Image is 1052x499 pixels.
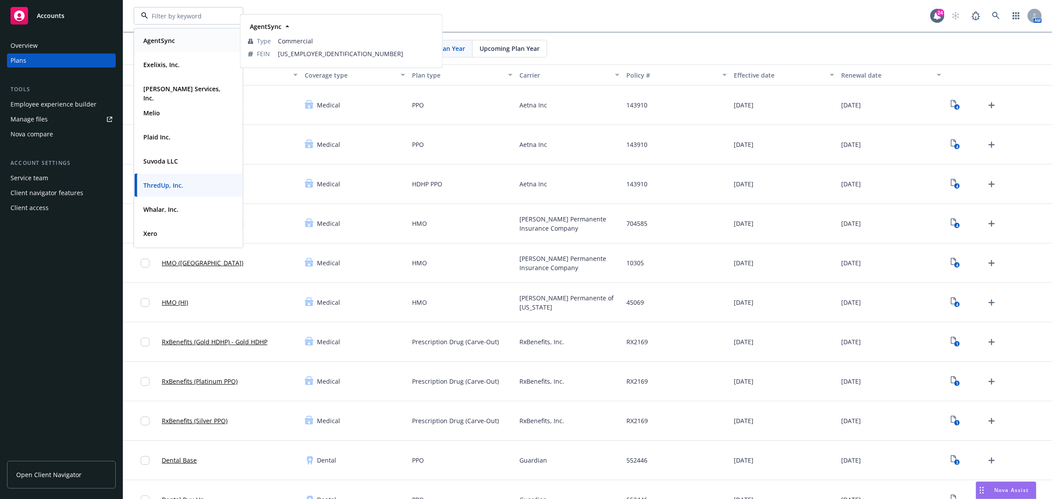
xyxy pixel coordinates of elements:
[841,377,861,386] span: [DATE]
[967,7,984,25] a: Report a Bug
[317,219,340,228] span: Medical
[841,219,861,228] span: [DATE]
[984,98,999,112] a: Upload Plan Documents
[141,259,149,267] input: Toggle Row Selected
[516,64,623,86] button: Carrier
[7,159,116,168] div: Account settings
[626,219,647,228] span: 704585
[948,374,962,389] a: View Plan Documents
[984,414,999,428] a: Upload Plan Documents
[317,337,340,346] span: Medical
[143,205,178,214] strong: Whalar, Inc.
[11,39,38,53] div: Overview
[841,179,861,189] span: [DATE]
[519,71,610,80] div: Carrier
[734,100,753,110] span: [DATE]
[626,377,648,386] span: RX2169
[143,133,171,141] strong: Plaid Inc.
[936,9,944,17] div: 24
[956,223,958,228] text: 4
[412,179,442,189] span: HDHP PPO
[317,258,340,267] span: Medical
[11,112,48,126] div: Manage files
[956,262,958,268] text: 4
[7,53,116,68] a: Plans
[519,293,620,312] span: [PERSON_NAME] Permanente of [US_STATE]
[162,456,197,465] a: Dental Base
[948,217,962,231] a: View Plan Documents
[841,258,861,267] span: [DATE]
[7,201,116,215] a: Client access
[626,71,717,80] div: Policy #
[412,100,424,110] span: PPO
[143,181,183,189] strong: ThredUp, Inc.
[143,229,157,238] strong: Xero
[976,482,987,499] div: Drag to move
[956,104,958,110] text: 4
[956,460,958,465] text: 3
[11,127,53,141] div: Nova compare
[730,64,838,86] button: Effective date
[141,377,149,386] input: Toggle Row Selected
[734,219,753,228] span: [DATE]
[37,12,64,19] span: Accounts
[519,214,620,233] span: [PERSON_NAME] Permanente Insurance Company
[994,486,1029,494] span: Nova Assist
[519,456,547,465] span: Guardian
[519,377,564,386] span: RxBenefits, Inc.
[734,416,753,425] span: [DATE]
[11,97,96,111] div: Employee experience builder
[519,416,564,425] span: RxBenefits, Inc.
[412,219,427,228] span: HMO
[626,100,647,110] span: 143910
[1007,7,1025,25] a: Switch app
[11,171,48,185] div: Service team
[162,258,243,267] a: HMO ([GEOGRAPHIC_DATA])
[976,481,1036,499] button: Nova Assist
[11,186,83,200] div: Client navigator features
[841,71,932,80] div: Renewal date
[734,456,753,465] span: [DATE]
[956,144,958,150] text: 4
[162,416,227,425] a: RxBenefits (Silver PPO)
[838,64,945,86] button: Renewal date
[412,140,424,149] span: PPO
[626,416,648,425] span: RX2169
[734,298,753,307] span: [DATE]
[734,140,753,149] span: [DATE]
[7,127,116,141] a: Nova compare
[412,298,427,307] span: HMO
[984,256,999,270] a: Upload Plan Documents
[143,85,220,102] strong: [PERSON_NAME] Services, Inc.
[841,337,861,346] span: [DATE]
[412,456,424,465] span: PPO
[143,36,175,45] strong: AgentSync
[143,109,160,117] strong: Melio
[948,177,962,191] a: View Plan Documents
[409,64,516,86] button: Plan type
[141,417,149,425] input: Toggle Row Selected
[480,44,540,53] span: Upcoming Plan Year
[987,7,1005,25] a: Search
[984,453,999,467] a: Upload Plan Documents
[519,254,620,272] span: [PERSON_NAME] Permanente Insurance Company
[7,186,116,200] a: Client navigator features
[984,138,999,152] a: Upload Plan Documents
[317,179,340,189] span: Medical
[143,157,178,165] strong: Suvoda LLC
[162,337,267,346] a: RxBenefits (Gold HDHP) - Gold HDHP
[956,381,958,386] text: 1
[626,456,647,465] span: 552446
[984,217,999,231] a: Upload Plan Documents
[956,183,958,189] text: 4
[11,53,26,68] div: Plans
[841,416,861,425] span: [DATE]
[141,298,149,307] input: Toggle Row Selected
[734,377,753,386] span: [DATE]
[317,416,340,425] span: Medical
[162,298,188,307] a: HMO (HI)
[948,414,962,428] a: View Plan Documents
[626,298,644,307] span: 45069
[162,377,238,386] a: RxBenefits (Platinum PPO)
[948,138,962,152] a: View Plan Documents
